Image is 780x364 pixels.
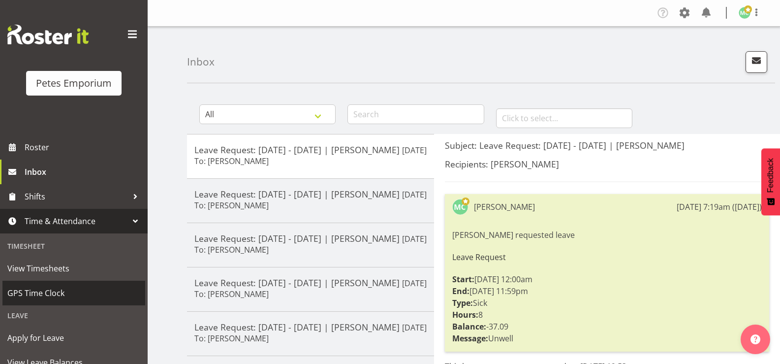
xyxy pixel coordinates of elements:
[750,334,760,344] img: help-xxl-2.png
[402,144,427,156] p: [DATE]
[194,277,427,288] h5: Leave Request: [DATE] - [DATE] | [PERSON_NAME]
[25,189,128,204] span: Shifts
[402,277,427,289] p: [DATE]
[194,144,427,155] h5: Leave Request: [DATE] - [DATE] | [PERSON_NAME]
[452,298,473,308] strong: Type:
[452,274,474,285] strong: Start:
[761,148,780,215] button: Feedback - Show survey
[194,156,269,166] h6: To: [PERSON_NAME]
[25,214,128,229] span: Time & Attendance
[402,233,427,245] p: [DATE]
[194,333,269,343] h6: To: [PERSON_NAME]
[766,158,775,193] span: Feedback
[7,331,140,345] span: Apply for Leave
[7,286,140,300] span: GPS Time Clock
[194,322,427,332] h5: Leave Request: [DATE] - [DATE] | [PERSON_NAME]
[739,7,750,19] img: melissa-cowen2635.jpg
[474,201,535,213] div: [PERSON_NAME]
[194,245,269,255] h6: To: [PERSON_NAME]
[452,333,488,344] strong: Message:
[452,227,762,347] div: [PERSON_NAME] requested leave [DATE] 12:00am [DATE] 11:59pm Sick 8 -37.09 Unwell
[25,140,143,155] span: Roster
[36,76,112,91] div: Petes Emporium
[452,286,469,297] strong: End:
[445,159,769,169] h5: Recipients: [PERSON_NAME]
[2,305,145,326] div: Leave
[402,322,427,333] p: [DATE]
[2,326,145,350] a: Apply for Leave
[25,165,143,179] span: Inbox
[347,104,484,124] input: Search
[496,108,632,128] input: Click to select...
[2,236,145,256] div: Timesheet
[187,56,215,67] h4: Inbox
[194,200,269,210] h6: To: [PERSON_NAME]
[677,201,762,213] div: [DATE] 7:19am ([DATE])
[7,25,89,44] img: Rosterit website logo
[194,289,269,299] h6: To: [PERSON_NAME]
[2,256,145,281] a: View Timesheets
[452,309,478,320] strong: Hours:
[452,199,468,215] img: melissa-cowen2635.jpg
[194,189,427,199] h5: Leave Request: [DATE] - [DATE] | [PERSON_NAME]
[452,253,762,262] h6: Leave Request
[402,189,427,200] p: [DATE]
[452,321,486,332] strong: Balance:
[7,261,140,276] span: View Timesheets
[194,233,427,244] h5: Leave Request: [DATE] - [DATE] | [PERSON_NAME]
[445,140,769,151] h5: Subject: Leave Request: [DATE] - [DATE] | [PERSON_NAME]
[2,281,145,305] a: GPS Time Clock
